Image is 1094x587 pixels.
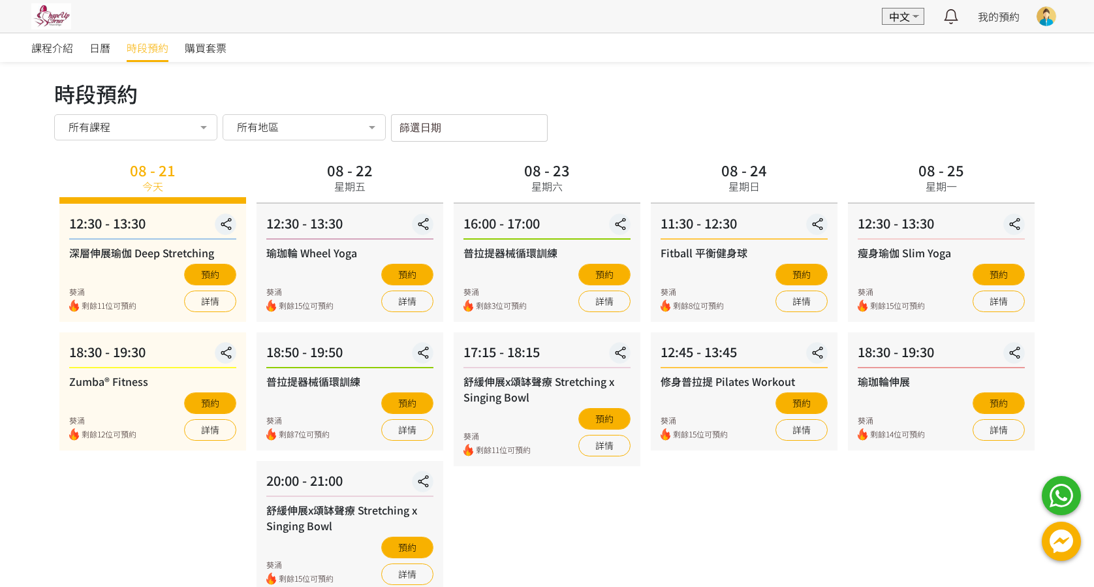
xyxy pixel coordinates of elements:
div: 11:30 - 12:30 [661,214,828,240]
a: 我的預約 [978,8,1020,24]
a: 詳情 [973,419,1025,441]
div: 葵涌 [463,430,531,442]
img: fire.png [69,300,79,312]
a: 詳情 [973,291,1025,312]
div: 17:15 - 18:15 [463,342,631,368]
span: 所有地區 [237,120,279,133]
img: fire.png [463,300,473,312]
div: 瑜珈輪伸展 [858,373,1025,389]
span: 剩餘7位可預約 [279,428,330,441]
div: 18:30 - 19:30 [69,342,236,368]
img: fire.png [69,428,79,441]
img: fire.png [858,300,867,312]
div: 08 - 22 [327,163,373,177]
button: 預約 [973,264,1025,285]
div: 12:30 - 13:30 [858,214,1025,240]
button: 預約 [775,392,828,414]
img: pwrjsa6bwyY3YIpa3AKFwK20yMmKifvYlaMXwTp1.jpg [31,3,71,29]
img: fire.png [266,573,276,585]
span: 剩餘14位可預約 [870,428,925,441]
a: 詳情 [578,435,631,456]
div: 08 - 21 [130,163,176,177]
span: 所有課程 [69,120,110,133]
a: 詳情 [578,291,631,312]
div: 葵涌 [266,286,334,298]
div: 星期日 [728,178,760,194]
div: 修身普拉提 Pilates Workout [661,373,828,389]
div: 瘦身瑜伽 Slim Yoga [858,245,1025,261]
div: 12:30 - 13:30 [266,214,433,240]
div: 08 - 24 [721,163,767,177]
div: 葵涌 [69,415,136,426]
div: 18:50 - 19:50 [266,342,433,368]
div: Fitball 平衡健身球 [661,245,828,261]
span: 日曆 [89,40,110,56]
span: 剩餘15位可預約 [279,573,334,585]
div: 18:30 - 19:30 [858,342,1025,368]
div: 普拉提器械循環訓練 [266,373,433,389]
a: 詳情 [775,419,828,441]
span: 剩餘15位可預約 [279,300,334,312]
div: 葵涌 [661,415,728,426]
div: Zumba® Fitness [69,373,236,389]
button: 預約 [973,392,1025,414]
span: 剩餘11位可預約 [82,300,136,312]
div: 星期六 [531,178,563,194]
input: 篩選日期 [391,114,548,142]
div: 葵涌 [858,286,925,298]
a: 時段預約 [127,33,168,62]
span: 購買套票 [185,40,227,56]
button: 預約 [381,264,433,285]
a: 日曆 [89,33,110,62]
button: 預約 [184,264,236,285]
button: 預約 [381,392,433,414]
span: 剩餘8位可預約 [673,300,724,312]
div: 今天 [142,178,163,194]
div: 瑜珈輪 Wheel Yoga [266,245,433,261]
a: 詳情 [184,291,236,312]
div: 12:30 - 13:30 [69,214,236,240]
button: 預約 [381,537,433,558]
span: 剩餘15位可預約 [673,428,728,441]
span: 課程介紹 [31,40,73,56]
span: 剩餘12位可預約 [82,428,136,441]
div: 深層伸展瑜伽 Deep Stretching [69,245,236,261]
div: 舒緩伸展x頌缽聲療 Stretching x Singing Bowl [266,502,433,533]
a: 課程介紹 [31,33,73,62]
div: 葵涌 [858,415,925,426]
a: 詳情 [775,291,828,312]
img: fire.png [266,428,276,441]
span: 剩餘15位可預約 [870,300,925,312]
img: fire.png [661,428,670,441]
div: 08 - 25 [918,163,964,177]
div: 08 - 23 [524,163,570,177]
div: 20:00 - 21:00 [266,471,433,497]
button: 預約 [578,264,631,285]
div: 葵涌 [266,415,330,426]
a: 詳情 [184,419,236,441]
a: 詳情 [381,563,433,585]
a: 詳情 [381,291,433,312]
div: 普拉提器械循環訓練 [463,245,631,261]
div: 葵涌 [661,286,724,298]
a: 詳情 [381,419,433,441]
a: 購買套票 [185,33,227,62]
div: 葵涌 [266,559,334,571]
div: 葵涌 [69,286,136,298]
img: fire.png [858,428,867,441]
img: fire.png [266,300,276,312]
div: 舒緩伸展x頌缽聲療 Stretching x Singing Bowl [463,373,631,405]
img: fire.png [661,300,670,312]
img: fire.png [463,444,473,456]
span: 剩餘3位可預約 [476,300,527,312]
button: 預約 [578,408,631,430]
div: 星期一 [926,178,957,194]
div: 時段預約 [54,78,1040,109]
span: 剩餘11位可預約 [476,444,531,456]
div: 葵涌 [463,286,527,298]
button: 預約 [184,392,236,414]
button: 預約 [775,264,828,285]
div: 16:00 - 17:00 [463,214,631,240]
div: 星期五 [334,178,366,194]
